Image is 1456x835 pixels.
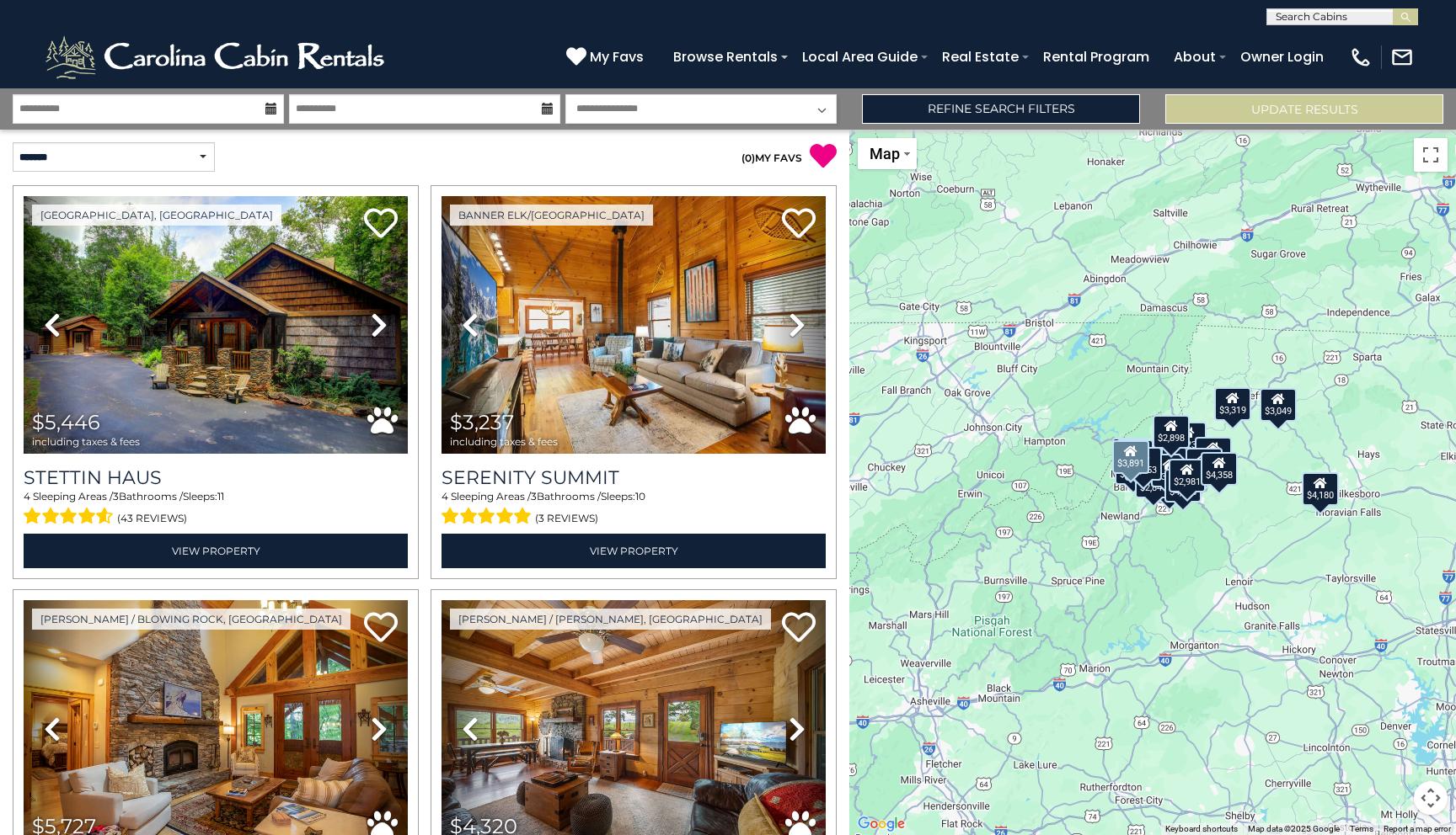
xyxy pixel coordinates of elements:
[535,508,598,529] span: (3 reviews)
[442,466,826,489] a: Serenity Summit
[1135,465,1172,498] div: $2,844
[741,152,802,164] a: (0)MY FAVS
[1232,42,1332,72] a: Owner Login
[364,206,398,242] a: Add to favorites
[24,466,408,489] a: Stettin Haus
[24,490,30,503] span: 4
[665,42,786,72] a: Browse Rentals
[858,138,917,169] button: Change map style
[32,436,140,447] span: including taxes & fees
[1349,45,1373,69] img: phone-regular-white.png
[442,196,826,454] img: thumbnail_167191056.jpeg
[862,94,1140,124] a: Refine Search Filters
[32,410,100,434] span: $5,446
[934,42,1027,72] a: Real Estate
[442,490,448,503] span: 4
[635,490,645,503] span: 10
[1165,823,1238,835] button: Keyboard shortcuts
[1116,439,1154,473] div: $5,446
[782,610,816,646] a: Add to favorites
[741,152,755,164] span: ( )
[217,490,224,503] span: 11
[794,42,926,72] a: Local Area Guide
[1186,448,1223,481] div: $3,396
[745,152,752,164] span: 0
[1390,45,1414,69] img: mail-regular-white.png
[870,145,900,162] span: Map
[854,813,909,835] img: Google
[1169,459,1206,492] div: $2,981
[1414,138,1448,172] button: Toggle fullscreen view
[1260,388,1297,422] div: $3,049
[1384,824,1451,833] a: Report a map error
[1350,824,1373,833] a: Terms (opens in new tab)
[1112,440,1149,474] div: $3,891
[566,46,648,68] a: My Favs
[450,410,514,434] span: $3,237
[24,534,408,568] a: View Property
[1195,437,1232,471] div: $4,766
[782,206,816,242] a: Add to favorites
[1414,781,1448,815] button: Map camera controls
[1214,387,1251,421] div: $3,319
[1112,438,1149,471] div: $5,077
[42,32,392,82] img: White-1-2.png
[450,436,558,447] span: including taxes & fees
[1165,42,1224,72] a: About
[450,205,653,226] a: Banner Elk/[GEOGRAPHIC_DATA]
[442,534,826,568] a: View Property
[24,196,408,454] img: thumbnail_163263081.jpeg
[117,508,187,529] span: (43 reviews)
[1153,415,1190,449] div: $2,898
[1302,472,1339,506] div: $4,180
[854,813,909,835] a: Open this area in Google Maps (opens a new window)
[1201,452,1238,486] div: $4,358
[531,490,537,503] span: 3
[1248,824,1340,833] span: Map data ©2025 Google
[24,489,408,529] div: Sleeping Areas / Bathrooms / Sleeps:
[1035,42,1158,72] a: Rental Program
[364,610,398,646] a: Add to favorites
[590,46,644,67] span: My Favs
[1165,94,1443,124] button: Update Results
[113,490,119,503] span: 3
[32,609,351,630] a: [PERSON_NAME] / Blowing Rock, [GEOGRAPHIC_DATA]
[450,609,771,630] a: [PERSON_NAME] / [PERSON_NAME], [GEOGRAPHIC_DATA]
[442,489,826,529] div: Sleeping Areas / Bathrooms / Sleeps:
[32,205,281,226] a: [GEOGRAPHIC_DATA], [GEOGRAPHIC_DATA]
[1164,469,1202,503] div: $4,496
